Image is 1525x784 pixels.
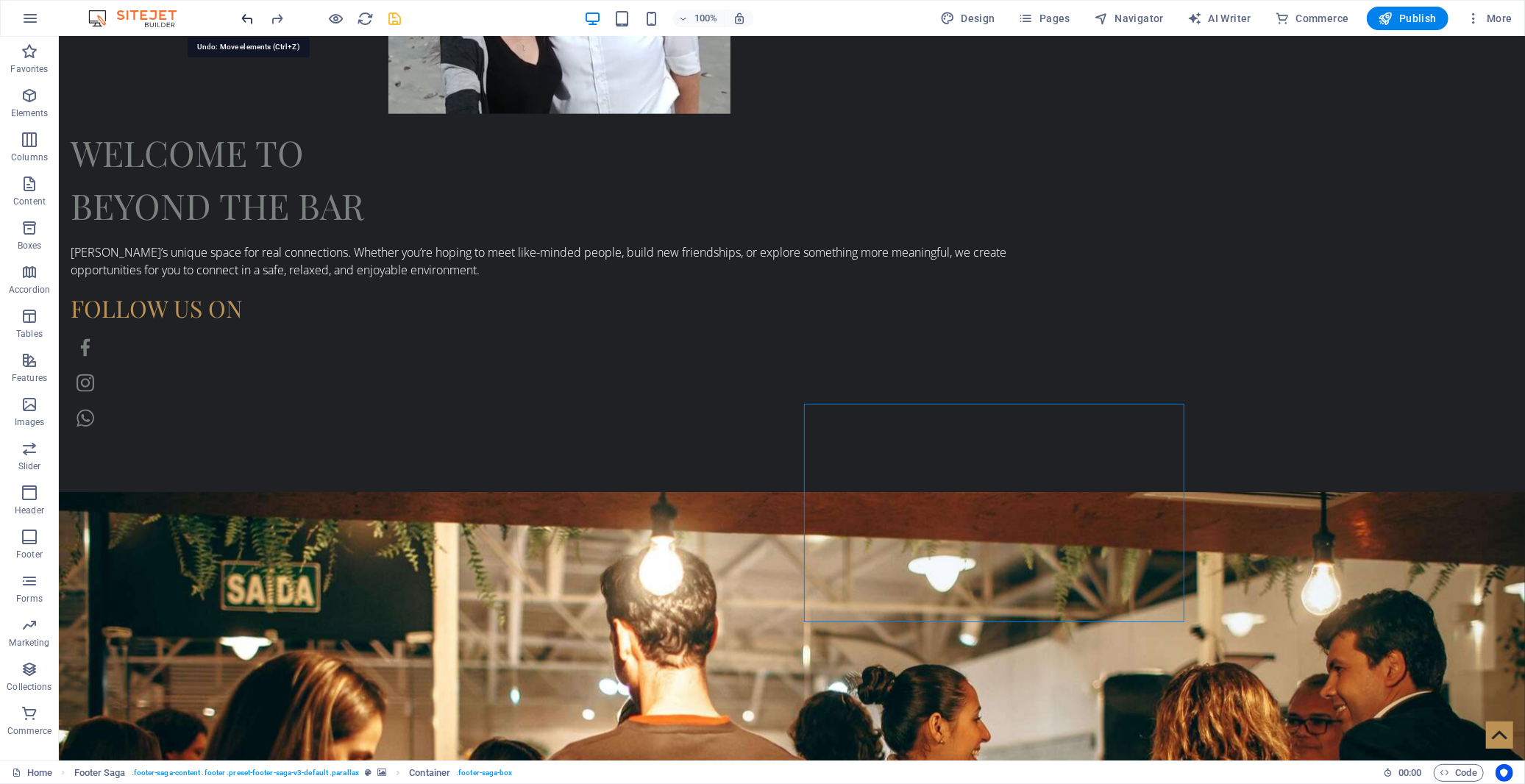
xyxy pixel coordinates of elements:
[1466,11,1512,26] span: More
[1019,11,1070,26] span: Pages
[13,196,46,207] p: Content
[1434,764,1484,782] button: Code
[1383,764,1422,782] h6: Session time
[74,764,513,782] nav: breadcrumb
[1187,11,1251,26] span: AI Writer
[132,764,359,782] span: . footer-saga-content .footer .preset-footer-saga-v3-default .parallax
[934,7,1001,30] div: Design (Ctrl+Alt+Y)
[16,549,43,560] p: Footer
[387,10,404,27] i: Save (Ctrl+S)
[940,11,995,26] span: Design
[15,505,44,516] p: Header
[11,107,49,119] p: Elements
[9,637,49,649] p: Marketing
[1440,764,1477,782] span: Code
[1409,767,1411,778] span: :
[1094,11,1164,26] span: Navigator
[1269,7,1355,30] button: Commerce
[269,10,286,27] button: redo
[1181,7,1257,30] button: AI Writer
[12,764,52,782] a: Click to cancel selection. Double-click to open Pages
[11,152,48,163] p: Columns
[12,372,47,384] p: Features
[18,460,41,472] p: Slider
[409,764,450,782] span: Click to select. Double-click to edit
[1275,11,1349,26] span: Commerce
[377,769,386,777] i: This element contains a background
[365,769,372,777] i: This element is a customizable preset
[456,764,513,782] span: . footer-saga-box
[694,10,718,27] h6: 100%
[18,240,42,252] p: Boxes
[733,12,746,25] i: On resize automatically adjust zoom level to fit chosen device.
[16,328,43,340] p: Tables
[9,284,50,296] p: Accordion
[386,10,404,27] button: save
[934,7,1001,30] button: Design
[1013,7,1076,30] button: Pages
[239,10,257,27] button: undo
[269,10,286,27] i: Redo: Delete elements (Ctrl+Y, ⌘+Y)
[1460,7,1518,30] button: More
[357,10,374,27] button: reload
[15,416,45,428] p: Images
[16,593,43,605] p: Forms
[1367,7,1448,30] button: Publish
[10,63,48,75] p: Favorites
[85,10,195,27] img: Editor Logo
[1398,764,1421,782] span: 00 00
[1379,11,1437,26] span: Publish
[74,764,126,782] span: Click to select. Double-click to edit
[1496,764,1513,782] button: Usercentrics
[1088,7,1170,30] button: Navigator
[7,725,51,737] p: Commerce
[7,681,51,693] p: Collections
[358,10,374,27] i: Reload page
[672,10,725,27] button: 100%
